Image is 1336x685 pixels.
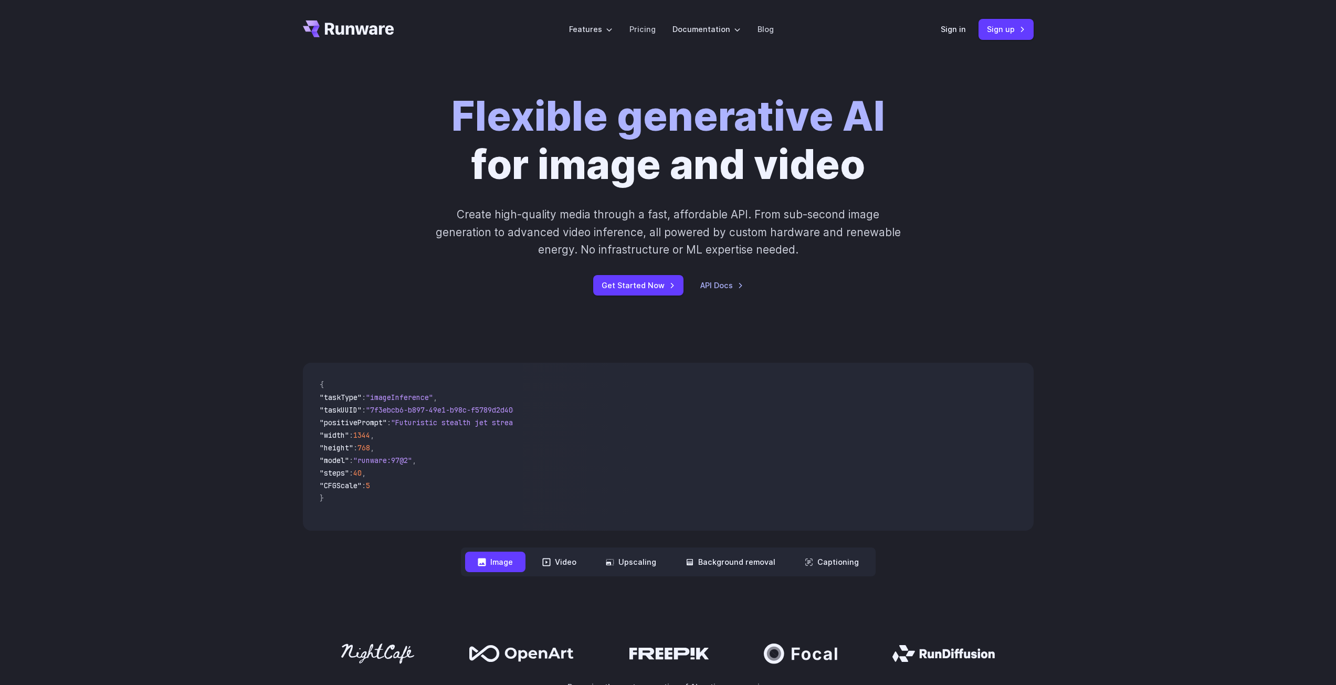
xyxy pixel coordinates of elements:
a: API Docs [700,279,743,291]
span: : [387,418,391,427]
strong: Flexible generative AI [451,92,885,141]
span: "positivePrompt" [320,418,387,427]
span: "runware:97@2" [353,456,412,465]
button: Image [465,552,525,572]
span: 5 [366,481,370,490]
span: , [433,393,437,402]
span: 40 [353,468,362,478]
span: : [349,468,353,478]
span: , [370,430,374,440]
span: , [370,443,374,452]
span: } [320,493,324,503]
span: : [362,405,366,415]
button: Video [530,552,589,572]
span: : [353,443,357,452]
span: "taskUUID" [320,405,362,415]
span: : [349,456,353,465]
span: "steps" [320,468,349,478]
button: Upscaling [593,552,669,572]
a: Go to / [303,20,394,37]
p: Create high-quality media through a fast, affordable API. From sub-second image generation to adv... [434,206,902,258]
span: "height" [320,443,353,452]
a: Blog [758,23,774,35]
span: { [320,380,324,389]
a: Sign up [979,19,1034,39]
span: : [362,393,366,402]
label: Features [569,23,613,35]
button: Captioning [792,552,871,572]
h1: for image and video [451,92,885,189]
button: Background removal [673,552,788,572]
span: 768 [357,443,370,452]
span: "imageInference" [366,393,433,402]
span: "model" [320,456,349,465]
span: "Futuristic stealth jet streaking through a neon-lit cityscape with glowing purple exhaust" [391,418,773,427]
span: "width" [320,430,349,440]
a: Get Started Now [593,275,683,296]
span: 1344 [353,430,370,440]
span: "taskType" [320,393,362,402]
span: : [349,430,353,440]
span: : [362,481,366,490]
span: , [412,456,416,465]
span: "7f3ebcb6-b897-49e1-b98c-f5789d2d40d7" [366,405,525,415]
span: , [362,468,366,478]
label: Documentation [672,23,741,35]
a: Pricing [629,23,656,35]
a: Sign in [941,23,966,35]
span: "CFGScale" [320,481,362,490]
